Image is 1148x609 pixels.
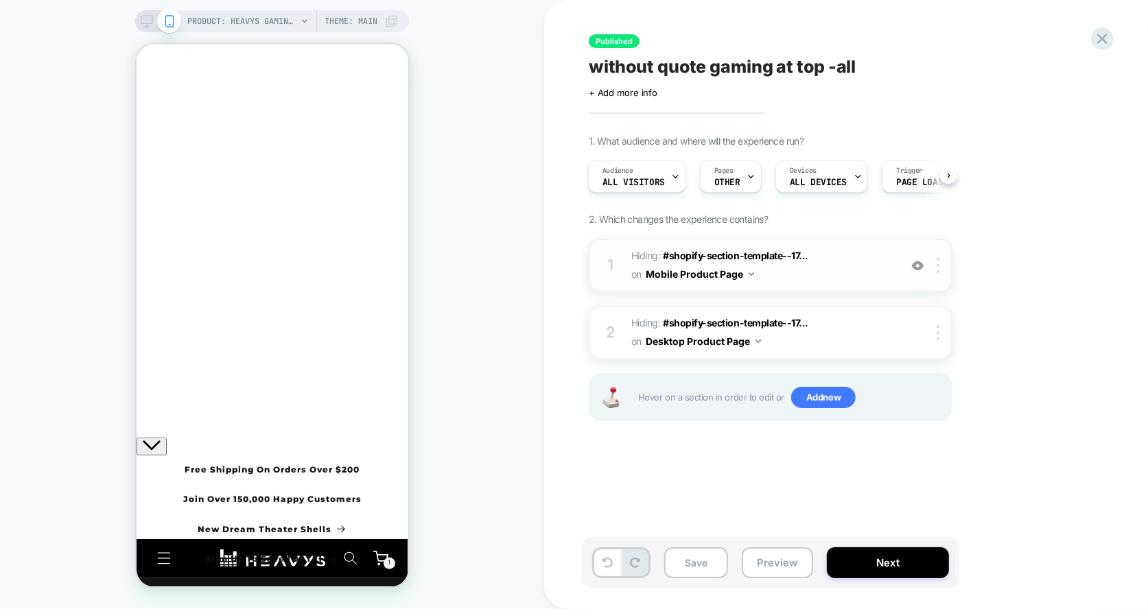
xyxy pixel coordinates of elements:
button: Preview [742,547,813,578]
div: Announcement [10,414,261,438]
span: Published [589,34,640,48]
span: Hover on a section in order to edit or [638,387,944,409]
span: Join Over 150,000 Happy Customers [47,450,225,460]
span: ALL DEVICES [790,178,847,187]
span: Hiding : [631,247,893,284]
button: Mobile Product Page [646,264,754,284]
div: 3 of 5 [10,473,261,498]
span: Free Shipping On Orders Over $200 [49,420,224,431]
div: 2 of 5 [10,443,261,468]
button: Desktop Product Page [646,331,761,351]
span: PRODUCT: HEAVYS Gaming Headset Bundle (Save 10%) [187,10,297,32]
button: Next [827,547,949,578]
span: Hiding : [631,314,893,351]
img: crossed eye [912,260,924,272]
div: Announcement [10,473,261,498]
span: Page Load [896,178,943,187]
span: + Add more info [589,87,657,98]
span: New Dream Theater Shells [61,480,195,490]
img: down arrow [749,272,754,276]
div: Announcement [10,443,261,468]
span: #shopify-section-template--17... [663,317,808,329]
span: 2. Which changes the experience contains? [589,213,768,225]
slideshow-component: Announcement bar [10,476,261,495]
div: 1 of 5 [10,414,261,438]
button: Save [664,547,728,578]
span: Audience [602,166,633,176]
span: Pages [714,166,734,176]
span: #shopify-section-template--17... [663,250,808,261]
span: Sign Up To Save [DATE] [70,510,187,520]
span: Add new [791,387,856,409]
span: on [631,333,642,350]
img: close [937,325,939,340]
div: 2 [604,319,618,346]
span: Trigger [896,166,923,176]
span: without quote gaming at top -all [589,56,856,77]
span: OTHER [714,178,740,187]
div: 1 [604,252,618,279]
img: close [937,258,939,273]
span: 1. What audience and where will the experience run? [589,135,804,147]
div: Announcement [10,503,261,527]
span: on [631,265,642,283]
img: Joystick [597,387,624,408]
div: 4 of 5 [10,503,261,527]
div: 5 of 5 [10,533,261,558]
span: Buy Now Pay Later Starting at $20 [51,540,221,550]
span: Theme: MAIN [325,10,377,32]
img: down arrow [755,339,761,343]
div: Announcement [10,533,261,558]
span: All Visitors [602,178,665,187]
span: Devices [790,166,817,176]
